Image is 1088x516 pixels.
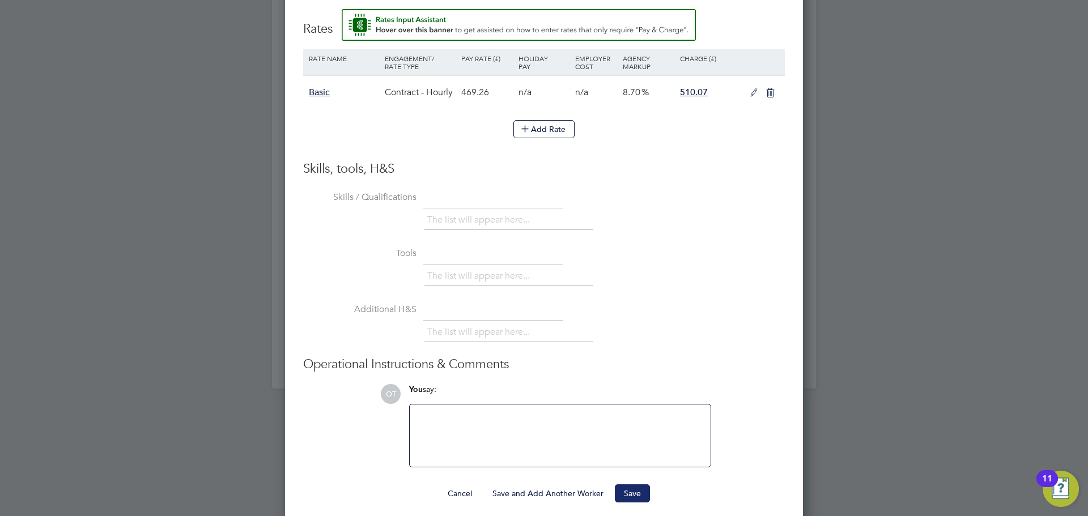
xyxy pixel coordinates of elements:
div: Holiday Pay [516,49,573,76]
div: Rate Name [306,49,382,68]
div: Contract - Hourly [382,76,458,109]
label: Tools [303,248,416,259]
h3: Rates [303,9,785,37]
div: Engagement/ Rate Type [382,49,458,76]
li: The list will appear here... [427,325,534,340]
span: OT [381,384,401,404]
li: The list will appear here... [427,212,534,228]
span: 8.70 [623,87,640,98]
span: n/a [518,87,532,98]
div: Agency Markup [620,49,677,76]
span: 510.07 [680,87,708,98]
button: Save [615,484,650,502]
div: Employer Cost [572,49,620,76]
span: You [409,385,423,394]
div: 469.26 [458,76,516,109]
button: Save and Add Another Worker [483,484,613,502]
span: n/a [575,87,588,98]
label: Skills / Qualifications [303,191,416,203]
div: say: [409,384,711,404]
li: The list will appear here... [427,268,534,284]
span: Basic [309,87,330,98]
div: 11 [1042,479,1052,493]
label: Additional H&S [303,304,416,315]
button: Cancel [439,484,481,502]
div: Charge (£) [677,49,744,68]
button: Open Resource Center, 11 new notifications [1043,471,1079,507]
h3: Operational Instructions & Comments [303,356,785,373]
button: Rate Assistant [342,9,696,41]
div: Pay Rate (£) [458,49,516,68]
h3: Skills, tools, H&S [303,161,785,177]
button: Add Rate [513,120,575,138]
